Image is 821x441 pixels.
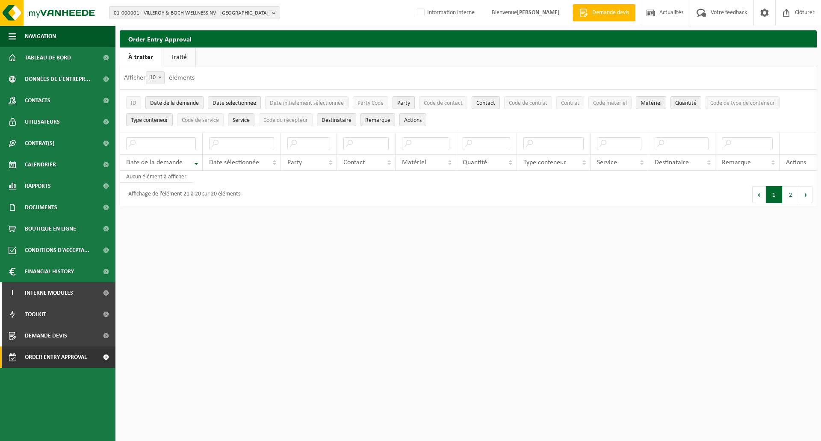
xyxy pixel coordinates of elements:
[799,186,812,203] button: Next
[25,68,90,90] span: Données de l'entrepr...
[109,6,280,19] button: 01-000001 - VILLEROY & BOCH WELLNESS NV - [GEOGRAPHIC_DATA]
[710,100,775,107] span: Code de type de conteneur
[752,186,766,203] button: Previous
[317,113,356,126] button: DestinataireDestinataire : Activate to sort
[590,9,631,17] span: Demande devis
[641,100,662,107] span: Matériel
[259,113,313,126] button: Code du récepteurCode du récepteur: Activate to sort
[556,96,584,109] button: ContratContrat: Activate to sort
[419,96,467,109] button: Code de contactCode de contact: Activate to sort
[509,100,547,107] span: Code de contrat
[655,159,689,166] span: Destinataire
[126,113,173,126] button: Type conteneurType conteneur: Activate to sort
[402,159,426,166] span: Matériel
[399,113,426,126] button: Actions
[766,186,783,203] button: 1
[25,154,56,175] span: Calendrier
[463,159,487,166] span: Quantité
[322,117,351,124] span: Destinataire
[228,113,254,126] button: ServiceService: Activate to sort
[25,47,71,68] span: Tableau de bord
[120,47,162,67] a: À traiter
[9,282,16,304] span: I
[25,26,56,47] span: Navigation
[131,117,168,124] span: Type conteneur
[588,96,632,109] button: Code matérielCode matériel: Activate to sort
[146,72,164,84] span: 10
[353,96,388,109] button: Party CodeParty Code: Activate to sort
[472,96,500,109] button: ContactContact: Activate to sort
[182,117,219,124] span: Code de service
[593,100,627,107] span: Code matériel
[150,100,199,107] span: Date de la demande
[25,175,51,197] span: Rapports
[706,96,780,109] button: Code de type de conteneurCode de type de conteneur: Activate to sort
[365,117,390,124] span: Remarque
[162,47,195,67] a: Traité
[343,159,365,166] span: Contact
[25,282,73,304] span: Interne modules
[783,186,799,203] button: 2
[270,100,344,107] span: Date initialement sélectionnée
[670,96,701,109] button: QuantitéQuantité: Activate to sort
[213,100,256,107] span: Date sélectionnée
[146,71,165,84] span: 10
[722,159,751,166] span: Remarque
[357,100,384,107] span: Party Code
[360,113,395,126] button: RemarqueRemarque: Activate to sort
[265,96,348,109] button: Date initialement sélectionnéeDate initialement sélectionnée: Activate to sort
[208,96,261,109] button: Date sélectionnéeDate sélectionnée: Activate to sort
[25,304,46,325] span: Toolkit
[177,113,224,126] button: Code de serviceCode de service: Activate to sort
[636,96,666,109] button: MatérielMatériel: Activate to sort
[145,96,204,109] button: Date de la demandeDate de la demande: Activate to remove sorting
[126,96,141,109] button: IDID: Activate to sort
[126,159,183,166] span: Date de la demande
[573,4,635,21] a: Demande devis
[287,159,302,166] span: Party
[25,346,87,368] span: Order entry approval
[424,100,463,107] span: Code de contact
[131,100,136,107] span: ID
[561,100,579,107] span: Contrat
[25,197,57,218] span: Documents
[523,159,566,166] span: Type conteneur
[124,187,240,202] div: Affichage de l'élément 21 à 20 sur 20 éléments
[114,7,269,20] span: 01-000001 - VILLEROY & BOCH WELLNESS NV - [GEOGRAPHIC_DATA]
[397,100,410,107] span: Party
[120,171,193,183] td: Aucun élément à afficher
[597,159,617,166] span: Service
[25,111,60,133] span: Utilisateurs
[786,159,806,166] span: Actions
[25,240,89,261] span: Conditions d'accepta...
[415,6,475,19] label: Information interne
[209,159,259,166] span: Date sélectionnée
[263,117,308,124] span: Code du récepteur
[233,117,250,124] span: Service
[517,9,560,16] strong: [PERSON_NAME]
[393,96,415,109] button: PartyParty: Activate to sort
[675,100,697,107] span: Quantité
[404,117,422,124] span: Actions
[476,100,495,107] span: Contact
[124,74,195,81] label: Afficher éléments
[25,90,50,111] span: Contacts
[25,133,54,154] span: Contrat(s)
[25,218,76,240] span: Boutique en ligne
[25,325,67,346] span: Demande devis
[25,261,74,282] span: Financial History
[120,30,817,47] h2: Order Entry Approval
[504,96,552,109] button: Code de contratCode de contrat: Activate to sort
